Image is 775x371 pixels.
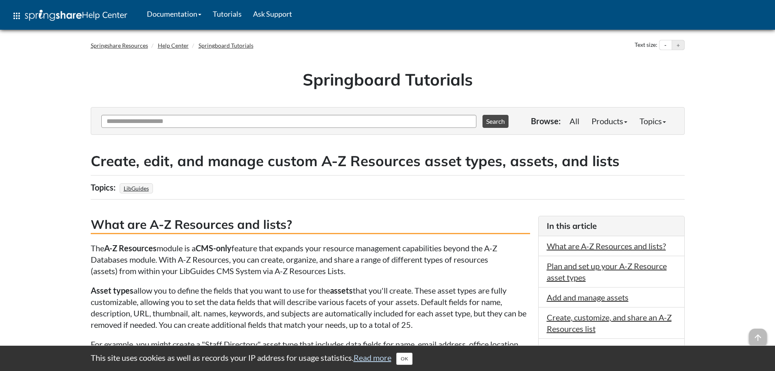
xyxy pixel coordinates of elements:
[547,261,667,282] a: Plan and set up your A-Z Resource asset types
[396,353,413,365] button: Close
[633,113,672,129] a: Topics
[12,11,22,21] span: apps
[659,40,672,50] button: Decrease text size
[91,285,133,295] strong: Asset types
[82,9,127,20] span: Help Center
[91,216,530,234] h3: What are A-Z Resources and lists?
[672,40,684,50] button: Increase text size
[91,42,148,49] a: Springshare Resources
[563,113,585,129] a: All
[547,241,666,251] a: What are A-Z Resources and lists?
[97,68,679,91] h1: Springboard Tutorials
[6,4,133,28] a: apps Help Center
[104,243,157,253] strong: A-Z Resources
[749,329,767,347] span: arrow_upward
[91,285,530,330] p: allow you to define the fields that you want to use for the that you'll create. These asset types...
[122,182,150,194] a: LibGuides
[547,344,666,365] a: View, analyze, and export stats for your assets and public A-Z lists
[91,151,685,171] h2: Create, edit, and manage custom A-Z Resources asset types, assets, and lists
[547,220,676,232] h3: In this article
[547,292,629,302] a: Add and manage assets
[531,115,561,127] p: Browse:
[633,40,659,50] div: Text size:
[141,4,207,24] a: Documentation
[585,113,633,129] a: Products
[158,42,189,49] a: Help Center
[354,353,391,362] a: Read more
[196,243,231,253] strong: CMS-only
[547,312,672,334] a: Create, customize, and share an A-Z Resources list
[749,329,767,339] a: arrow_upward
[25,10,82,21] img: Springshare
[91,242,530,277] p: The module is a feature that expands your resource management capabilities beyond the A-Z Databas...
[330,285,353,295] strong: assets
[199,42,253,49] a: Springboard Tutorials
[91,180,118,195] div: Topics:
[83,352,693,365] div: This site uses cookies as well as records your IP address for usage statistics.
[482,115,509,128] button: Search
[207,4,247,24] a: Tutorials
[247,4,298,24] a: Ask Support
